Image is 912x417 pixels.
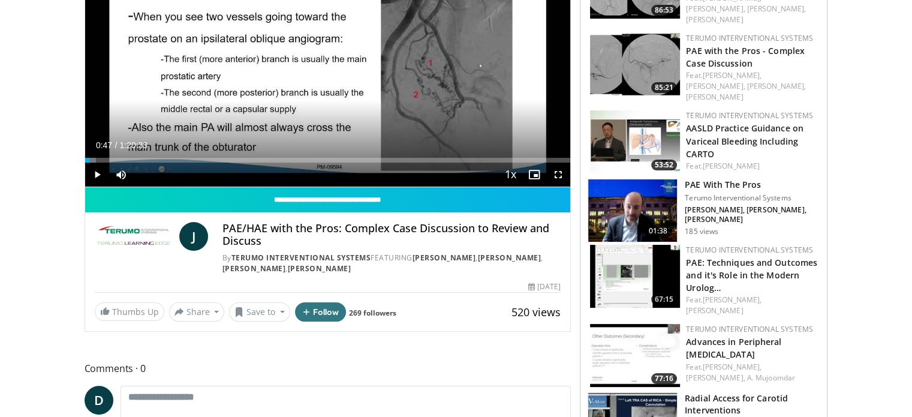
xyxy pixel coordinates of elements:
[546,163,570,187] button: Fullscreen
[288,263,351,274] a: [PERSON_NAME]
[511,305,561,319] span: 520 views
[685,227,718,236] p: 185 views
[747,373,795,383] a: A. Mujoomdar
[686,257,817,293] a: PAE: Techniques and Outcomes and it's Role in the Modern Urolog…
[590,33,680,96] img: 2880b503-176d-42d6-8e25-38e0446d51c9.150x105_q85_crop-smart_upscale.jpg
[686,110,813,121] a: Terumo Interventional Systems
[590,110,680,173] a: 53:52
[222,263,286,274] a: [PERSON_NAME]
[229,302,290,322] button: Save to
[413,253,476,263] a: [PERSON_NAME]
[703,362,761,372] a: [PERSON_NAME],
[686,305,743,316] a: [PERSON_NAME]
[528,281,561,292] div: [DATE]
[651,82,677,93] span: 85:21
[85,361,571,376] span: Comments 0
[686,14,743,25] a: [PERSON_NAME]
[590,324,680,387] a: 77:16
[590,110,680,173] img: d458a976-084f-4cc6-99db-43f8cfe48950.150x105_q85_crop-smart_upscale.jpg
[651,294,677,305] span: 67:15
[686,4,745,14] a: [PERSON_NAME],
[686,81,745,91] a: [PERSON_NAME],
[85,158,571,163] div: Progress Bar
[686,92,743,102] a: [PERSON_NAME]
[644,225,673,237] span: 01:38
[179,222,208,251] a: J
[651,5,677,16] span: 86:53
[95,222,174,251] img: Terumo Interventional Systems
[588,179,677,242] img: 9715e714-e860-404f-8564-9ff980d54d36.150x105_q85_crop-smart_upscale.jpg
[109,163,133,187] button: Mute
[703,70,761,80] a: [PERSON_NAME],
[686,362,817,383] div: Feat.
[590,245,680,308] a: 67:15
[686,336,781,360] a: Advances in Peripheral [MEDICAL_DATA]
[96,140,112,150] span: 0:47
[685,205,820,224] p: [PERSON_NAME], [PERSON_NAME], [PERSON_NAME]
[747,81,806,91] a: [PERSON_NAME],
[522,163,546,187] button: Enable picture-in-picture mode
[498,163,522,187] button: Playback Rate
[747,4,806,14] a: [PERSON_NAME],
[686,161,817,172] div: Feat.
[686,245,813,255] a: Terumo Interventional Systems
[231,253,371,263] a: Terumo Interventional Systems
[686,33,813,43] a: Terumo Interventional Systems
[703,295,761,305] a: [PERSON_NAME],
[478,253,541,263] a: [PERSON_NAME]
[686,324,813,334] a: Terumo Interventional Systems
[85,386,113,415] a: D
[85,163,109,187] button: Play
[686,373,745,383] a: [PERSON_NAME],
[686,45,805,69] a: PAE with the Pros - Complex Case Discussion
[349,308,396,318] a: 269 followers
[119,140,148,150] span: 1:20:33
[115,140,118,150] span: /
[685,193,820,203] p: Terumo Interventional Systems
[685,392,820,416] h3: Radial Access for Carotid Interventions
[590,33,680,96] a: 85:21
[686,70,817,103] div: Feat.
[295,302,347,322] button: Follow
[703,161,760,171] a: [PERSON_NAME]
[222,253,561,274] div: By FEATURING , , ,
[95,302,164,321] a: Thumbs Up
[685,179,820,191] h3: PAE With The Pros
[686,122,803,159] a: AASLD Practice Guidance on Variceal Bleeding Including CARTO
[590,245,680,308] img: 93e049e9-62b1-41dc-8150-a6ce6f366562.150x105_q85_crop-smart_upscale.jpg
[588,179,820,242] a: 01:38 PAE With The Pros Terumo Interventional Systems [PERSON_NAME], [PERSON_NAME], [PERSON_NAME]...
[651,373,677,384] span: 77:16
[651,160,677,170] span: 53:52
[590,324,680,387] img: da8a9d0e-255b-44a9-ace5-ecf5e07a5929.150x105_q85_crop-smart_upscale.jpg
[222,222,561,248] h4: PAE/HAE with the Pros: Complex Case Discussion to Review and Discuss
[686,295,817,316] div: Feat.
[169,302,225,322] button: Share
